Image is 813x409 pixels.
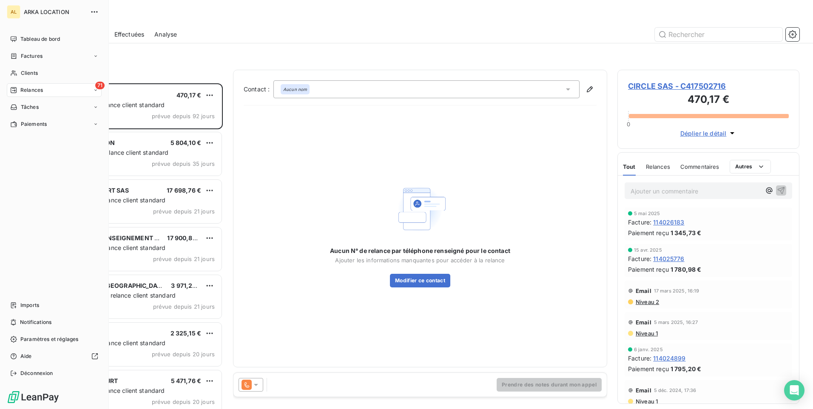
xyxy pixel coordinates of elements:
input: Rechercher [655,28,782,41]
span: Ajouter les informations manquantes pour accéder à la relance [335,257,505,264]
span: Aucun N° de relance par téléphone renseigné pour le contact [330,247,510,255]
div: grid [41,83,223,409]
button: Autres [730,160,771,173]
span: Relances [20,86,43,94]
span: Tableau de bord [20,35,60,43]
img: Logo LeanPay [7,390,60,404]
span: Commentaires [680,163,719,170]
span: prévue depuis 21 jours [153,303,215,310]
a: Aide [7,349,102,363]
span: Email [636,287,651,294]
h3: 470,17 € [628,92,789,109]
span: 1 345,73 € [671,228,702,237]
span: Caen plan de relance client standard [61,339,165,347]
span: Analyse [154,30,177,39]
span: 0 [627,121,630,128]
span: 5 déc. 2024, 17:36 [654,388,696,393]
span: 5 mars 2025, 16:27 [654,320,698,325]
span: prévue depuis 20 jours [152,398,215,405]
span: 5 mai 2025 [634,211,660,216]
span: Clients [21,69,38,77]
span: Aide [20,352,32,360]
span: COMMUNE LA [GEOGRAPHIC_DATA] [60,282,167,289]
span: 17 698,76 € [167,187,201,194]
span: 114025776 [653,254,684,263]
div: AL [7,5,20,19]
span: 114024899 [653,354,685,363]
div: Open Intercom Messenger [784,380,804,400]
span: prévue depuis 21 jours [153,208,215,215]
span: Effectuées [114,30,145,39]
span: Paiement reçu [628,265,669,274]
span: 2 325,15 € [171,329,202,337]
span: CIRCLE SAS - C417502716 [628,80,789,92]
span: Facture : [628,218,651,227]
span: Paris plan de relance client standard [61,387,165,394]
span: 1 780,98 € [671,265,702,274]
span: Caen plan de relance client standard [61,196,165,204]
span: Paiement reçu [628,364,669,373]
span: prévue depuis 92 jours [152,113,215,119]
span: ARKA LOCATION [24,9,85,15]
span: Notifications [20,318,51,326]
span: Niveau 1 [635,398,658,405]
span: Facture : [628,254,651,263]
button: Modifier ce contact [390,274,450,287]
span: Rouen plan de relance client standard [61,149,169,156]
span: Moutiers plan de relance client standard [61,292,176,299]
span: Paiement reçu [628,228,669,237]
span: Factures [21,52,43,60]
span: prévue depuis 35 jours [152,160,215,167]
span: Email [636,319,651,326]
span: 17 900,84 € [167,234,202,241]
span: 3 971,28 € [171,282,202,289]
span: 114026183 [653,218,684,227]
span: 17 mars 2025, 16:19 [654,288,699,293]
span: Déplier le détail [680,129,727,138]
span: 71 [95,82,105,89]
span: Paiements [21,120,47,128]
span: LA LIGUE DE L'ENSEIGNEMENT DU [60,234,163,241]
span: Caen plan de relance client standard [61,244,165,251]
span: Relances [646,163,670,170]
span: Paramètres et réglages [20,335,78,343]
span: 470,17 € [176,91,201,99]
span: 5 804,10 € [171,139,202,146]
span: prévue depuis 20 jours [152,351,215,358]
img: Empty state [393,182,447,236]
span: 5 471,76 € [171,377,202,384]
span: prévue depuis 21 jours [153,256,215,262]
span: Niveau 1 [635,330,658,337]
span: Email [636,387,651,394]
span: Tâches [21,103,39,111]
span: Facture : [628,354,651,363]
span: Tout [623,163,636,170]
label: Contact : [244,85,273,94]
span: Déconnexion [20,369,53,377]
span: Paris plan de relance client standard [61,101,165,108]
button: Prendre des notes durant mon appel [497,378,602,392]
button: Déplier le détail [678,128,739,138]
span: 6 janv. 2025 [634,347,663,352]
em: Aucun nom [283,86,307,92]
span: Imports [20,301,39,309]
span: Niveau 2 [635,298,659,305]
span: 15 avr. 2025 [634,247,662,253]
span: 1 795,20 € [671,364,702,373]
